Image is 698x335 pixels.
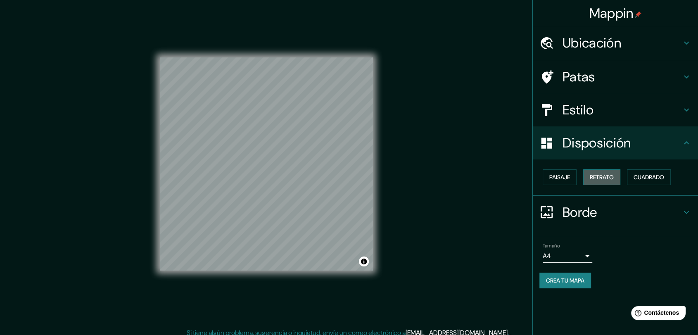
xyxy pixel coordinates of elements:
[635,11,641,18] img: pin-icon.png
[543,169,577,185] button: Paisaje
[583,169,620,185] button: Retrato
[533,126,698,159] div: Disposición
[543,242,560,249] font: Tamaño
[627,169,671,185] button: Cuadrado
[359,257,369,266] button: Activar o desactivar atribución
[160,57,373,271] canvas: Mapa
[549,173,570,181] font: Paisaje
[539,273,591,288] button: Crea tu mapa
[533,60,698,93] div: Patas
[563,134,631,152] font: Disposición
[563,68,595,86] font: Patas
[533,93,698,126] div: Estilo
[563,34,621,52] font: Ubicación
[563,204,597,221] font: Borde
[590,173,614,181] font: Retrato
[563,101,594,119] font: Estilo
[533,196,698,229] div: Borde
[589,5,634,22] font: Mappin
[533,26,698,59] div: Ubicación
[546,277,584,284] font: Crea tu mapa
[634,173,664,181] font: Cuadrado
[543,249,592,263] div: A4
[543,252,551,260] font: A4
[624,303,689,326] iframe: Lanzador de widgets de ayuda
